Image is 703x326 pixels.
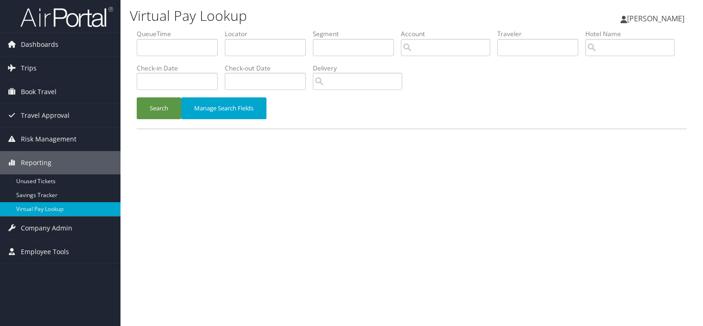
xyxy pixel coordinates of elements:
label: Check-in Date [137,64,225,73]
span: Company Admin [21,217,72,240]
label: Hotel Name [585,29,682,38]
label: Check-out Date [225,64,313,73]
span: Dashboards [21,33,58,56]
label: Locator [225,29,313,38]
img: airportal-logo.png [20,6,113,28]
span: Travel Approval [21,104,70,127]
label: Delivery [313,64,409,73]
span: [PERSON_NAME] [627,13,684,24]
span: Risk Management [21,128,76,151]
button: Search [137,97,181,119]
label: QueueTime [137,29,225,38]
h1: Virtual Pay Lookup [130,6,506,26]
span: Reporting [21,151,51,174]
span: Book Travel [21,80,57,103]
span: Trips [21,57,37,80]
span: Employee Tools [21,240,69,263]
label: Account [401,29,497,38]
label: Traveler [497,29,585,38]
a: [PERSON_NAME] [621,5,694,32]
label: Segment [313,29,401,38]
button: Manage Search Fields [181,97,266,119]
